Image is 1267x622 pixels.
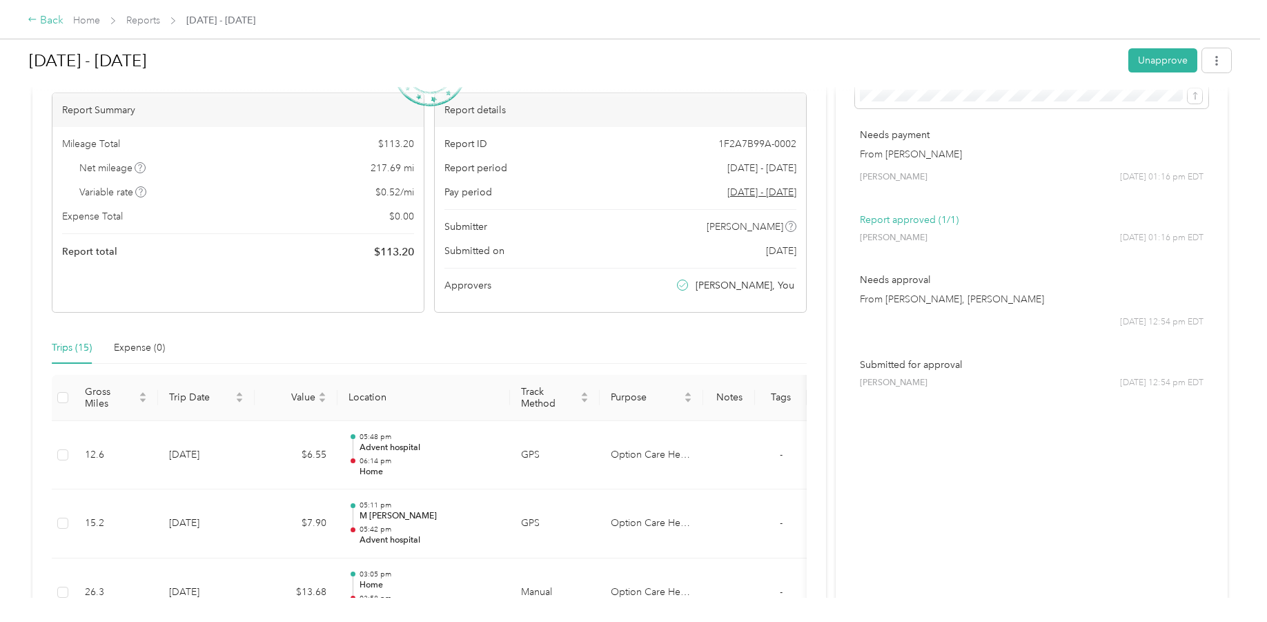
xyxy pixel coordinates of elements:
div: Expense (0) [114,340,165,356]
span: Variable rate [79,185,147,200]
p: 03:58 pm [360,594,499,603]
span: [DATE] 01:16 pm EDT [1120,232,1204,244]
th: Purpose [600,375,703,421]
span: [DATE] [766,244,796,258]
span: [DATE] - [DATE] [186,13,255,28]
p: Submitted for approval [860,358,1204,372]
td: GPS [510,489,600,558]
div: Report details [435,93,806,127]
span: caret-down [318,396,326,405]
p: 05:48 pm [360,432,499,442]
span: Submitted on [444,244,504,258]
td: Option Care Health [600,421,703,490]
p: 06:14 pm [360,456,499,466]
span: $ 0.52 / mi [375,185,414,200]
span: - [780,449,783,460]
th: Notes [703,375,755,421]
p: Needs payment [860,128,1204,142]
td: $7.90 [255,489,337,558]
span: [PERSON_NAME] [860,232,927,244]
span: $ 113.20 [378,137,414,151]
span: caret-up [318,390,326,398]
p: Needs approval [860,273,1204,287]
a: Reports [126,14,160,26]
span: Submitter [444,220,487,234]
td: 15.2 [74,489,158,558]
span: 1F2A7B99A-0002 [718,137,796,151]
span: Report total [62,244,117,259]
span: [DATE] 01:16 pm EDT [1120,171,1204,184]
span: caret-up [139,390,147,398]
span: [PERSON_NAME] [860,377,927,389]
span: [DATE] 12:54 pm EDT [1120,316,1204,329]
p: Home [360,579,499,592]
span: Track Method [521,386,578,409]
div: Back [28,12,63,29]
span: Expense Total [62,209,123,224]
span: $ 113.20 [374,244,414,260]
span: Mileage Total [62,137,120,151]
iframe: Everlance-gr Chat Button Frame [1190,545,1267,622]
p: M [PERSON_NAME] [360,510,499,523]
span: [DATE] 12:54 pm EDT [1120,377,1204,389]
span: - [780,517,783,529]
p: Advent hospital [360,442,499,454]
th: Gross Miles [74,375,158,421]
span: Report ID [444,137,487,151]
button: Unapprove [1128,48,1197,72]
th: Trip Date [158,375,255,421]
span: caret-up [580,390,589,398]
span: Trip Date [169,391,233,403]
td: [DATE] [158,421,255,490]
span: - [780,586,783,598]
p: Advent hospital [360,534,499,547]
p: From [PERSON_NAME], [PERSON_NAME] [860,292,1204,307]
div: Report Summary [52,93,424,127]
span: [DATE] - [DATE] [727,161,796,175]
p: 05:42 pm [360,525,499,534]
span: caret-down [235,396,244,405]
span: Go to pay period [727,185,796,200]
span: caret-up [235,390,244,398]
td: $6.55 [255,421,337,490]
span: [PERSON_NAME] [860,171,927,184]
span: caret-up [684,390,692,398]
p: 05:11 pm [360,500,499,510]
span: Value [266,391,315,403]
td: 12.6 [74,421,158,490]
th: Track Method [510,375,600,421]
td: [DATE] [158,489,255,558]
th: Value [255,375,337,421]
span: Net mileage [79,161,146,175]
p: From [PERSON_NAME] [860,147,1204,162]
span: caret-down [684,396,692,405]
span: [PERSON_NAME] [707,220,783,234]
th: Location [337,375,510,421]
span: caret-down [580,396,589,405]
a: Home [73,14,100,26]
th: Tags [755,375,807,421]
span: Gross Miles [85,386,136,409]
h1: Sep 1 - 30, 2025 [29,44,1119,77]
p: Report approved (1/1) [860,213,1204,227]
span: Report period [444,161,507,175]
td: Option Care Health [600,489,703,558]
span: Purpose [611,391,681,403]
p: Home [360,466,499,478]
p: 03:05 pm [360,570,499,579]
span: caret-down [139,396,147,405]
span: 217.69 mi [371,161,414,175]
span: $ 0.00 [389,209,414,224]
td: GPS [510,421,600,490]
span: [PERSON_NAME], You [696,278,794,293]
div: Trips (15) [52,340,92,356]
span: Approvers [444,278,491,293]
span: Pay period [444,185,492,200]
